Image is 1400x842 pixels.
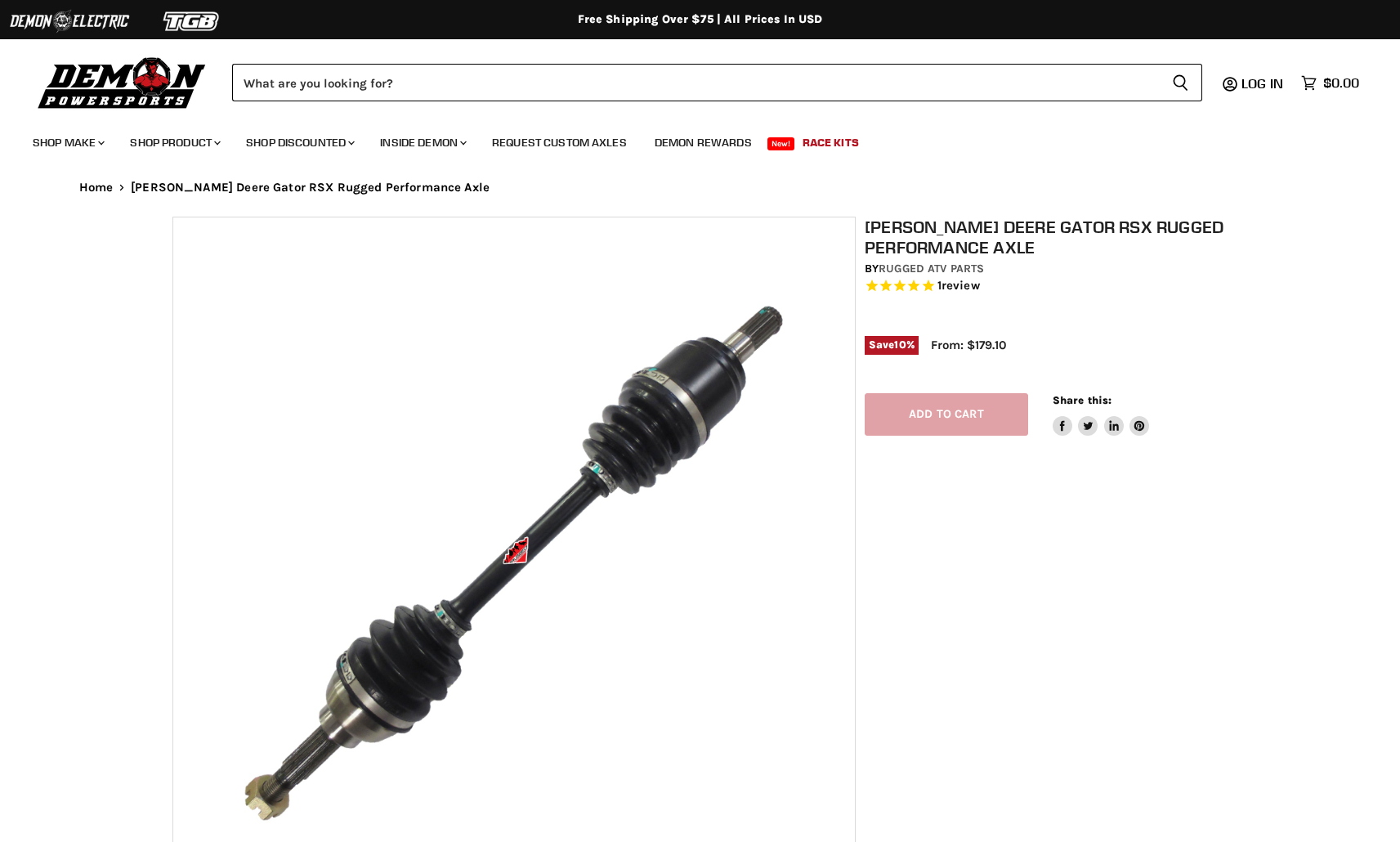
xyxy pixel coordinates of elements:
span: 1 reviews [937,279,980,293]
span: 10 [894,338,906,351]
a: Shop Make [20,126,114,159]
span: New! [767,137,795,150]
a: Rugged ATV Parts [879,262,984,275]
form: Product [232,64,1202,101]
span: Rated 5.0 out of 5 stars 1 reviews [865,278,1237,295]
a: Race Kits [790,126,871,159]
a: Home [79,181,114,195]
span: $0.00 [1323,75,1359,91]
a: Log in [1234,76,1293,91]
img: Demon Electric Logo 2 [8,6,131,37]
nav: Breadcrumbs [47,181,1354,195]
a: Demon Rewards [642,126,764,159]
span: Log in [1241,75,1283,92]
div: Free Shipping Over $75 | All Prices In USD [47,12,1354,27]
aside: Share this: [1053,393,1150,437]
input: Search [232,64,1159,101]
h1: [PERSON_NAME] Deere Gator RSX Rugged Performance Axle [865,217,1237,258]
div: by [865,260,1237,278]
span: [PERSON_NAME] Deere Gator RSX Rugged Performance Axle [131,181,490,195]
span: Share this: [1053,394,1112,406]
button: Search [1159,64,1202,101]
span: review [942,279,980,293]
span: From: $179.10 [931,338,1006,352]
ul: Main menu [20,119,1355,159]
a: Shop Product [118,126,230,159]
img: Demon Powersports [33,53,212,111]
a: $0.00 [1293,71,1367,95]
a: Request Custom Axles [480,126,639,159]
span: Save % [865,336,919,354]
a: Shop Discounted [234,126,365,159]
a: Inside Demon [368,126,476,159]
img: TGB Logo 2 [131,6,253,37]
